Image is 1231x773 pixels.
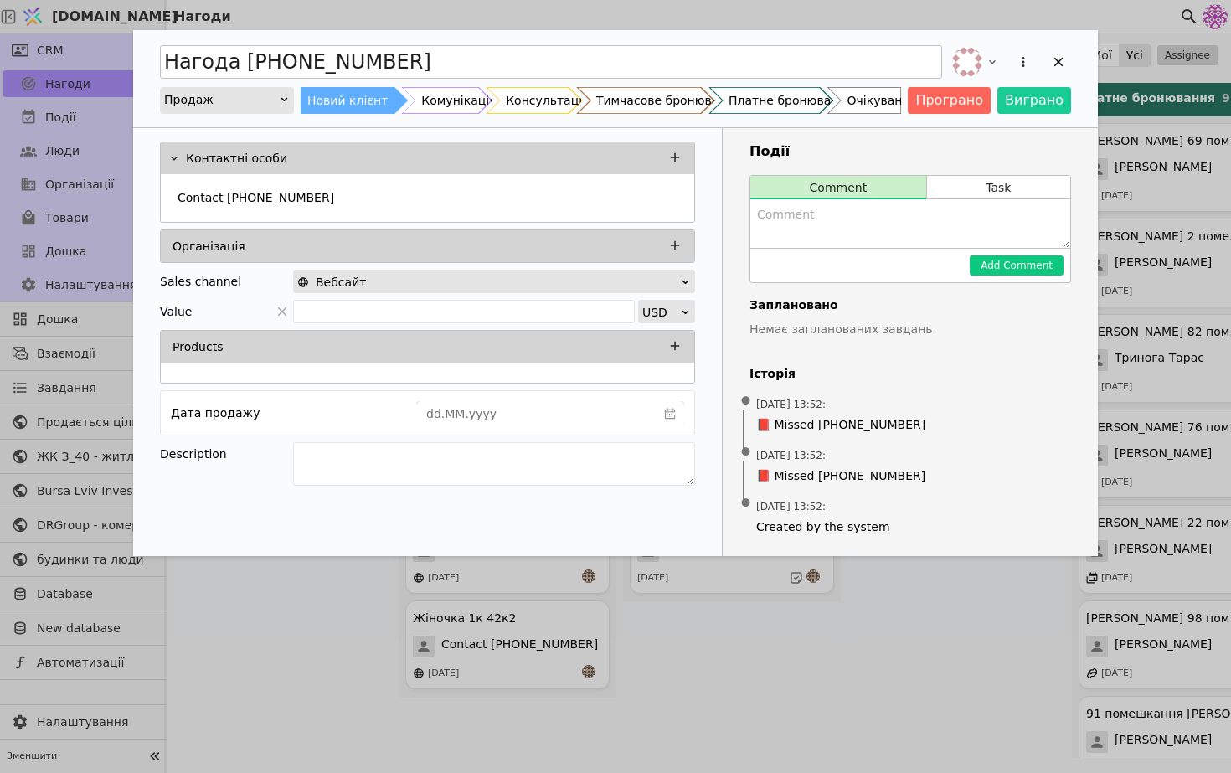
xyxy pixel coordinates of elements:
[664,408,676,420] svg: calender simple
[173,338,223,356] p: Products
[756,416,925,434] span: 📕 Missed [PHONE_NUMBER]
[642,301,680,324] div: USD
[178,189,334,207] p: Contact [PHONE_NUMBER]
[738,482,755,525] span: •
[173,238,245,255] p: Організація
[171,401,260,425] div: Дата продажу
[729,87,853,114] div: Платне бронювання
[164,88,279,111] div: Продаж
[756,518,1064,536] span: Created by the system
[738,380,755,423] span: •
[970,255,1064,276] button: Add Comment
[756,397,826,412] span: [DATE] 13:52 :
[307,87,388,114] div: Новий клієнт
[756,448,826,463] span: [DATE] 13:52 :
[596,87,741,114] div: Тимчасове бронювання
[997,87,1071,114] button: Виграно
[160,270,241,293] div: Sales channel
[160,300,192,323] span: Value
[186,150,287,167] p: Контактні особи
[316,271,366,294] span: Вебсайт
[160,442,293,466] div: Description
[421,87,496,114] div: Комунікація
[749,365,1071,383] h4: Історія
[133,30,1098,556] div: Add Opportunity
[738,431,755,474] span: •
[908,87,991,114] button: Програно
[297,276,309,288] img: online-store.svg
[847,87,917,114] div: Очікування
[756,467,925,485] span: 📕 Missed [PHONE_NUMBER]
[417,402,657,425] input: dd.MM.yyyy
[756,499,826,514] span: [DATE] 13:52 :
[506,87,589,114] div: Консультація
[749,296,1071,314] h4: Заплановано
[749,142,1071,162] h3: Події
[927,176,1070,199] button: Task
[952,47,982,77] img: vi
[749,321,1071,338] p: Немає запланованих завдань
[750,176,926,199] button: Comment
